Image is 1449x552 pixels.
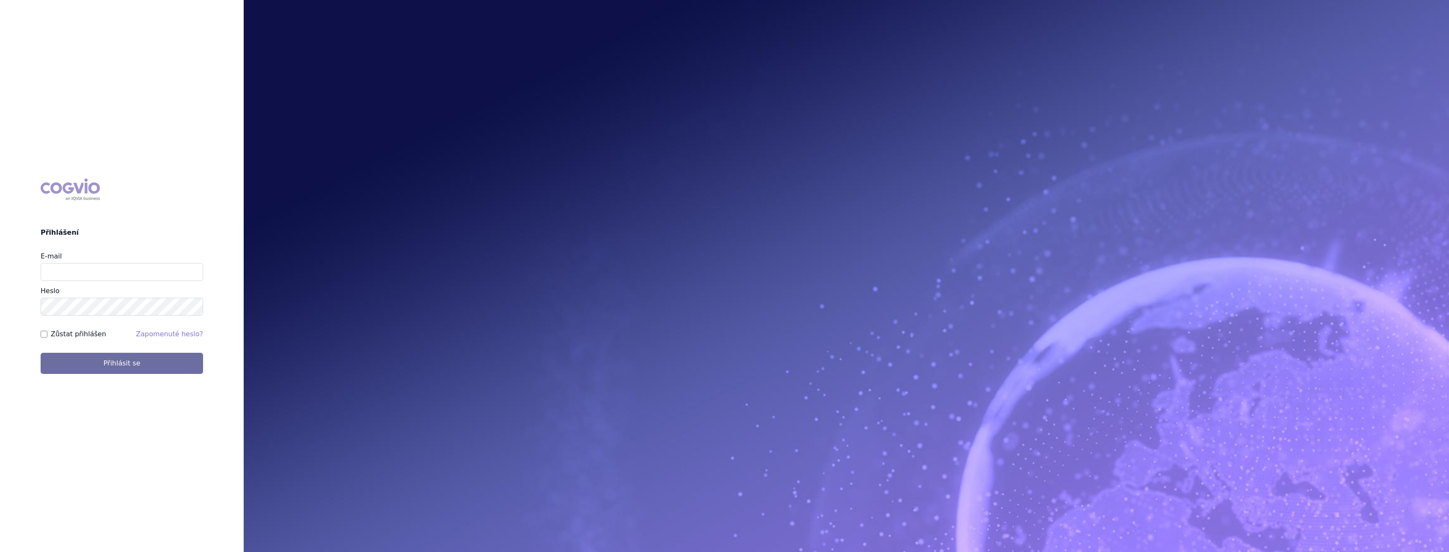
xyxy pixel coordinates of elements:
label: Zůstat přihlášen [51,329,106,339]
a: Zapomenuté heslo? [136,330,203,338]
button: Přihlásit se [41,353,203,374]
label: E-mail [41,252,62,260]
div: COGVIO [41,179,100,200]
label: Heslo [41,287,59,295]
h2: Přihlášení [41,228,203,238]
